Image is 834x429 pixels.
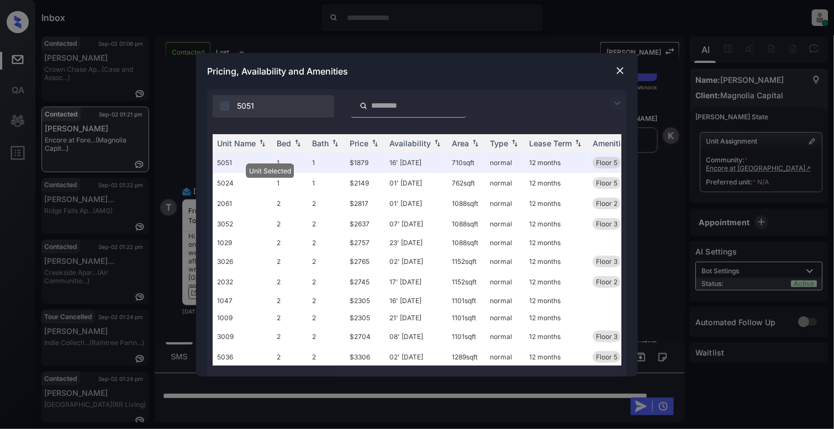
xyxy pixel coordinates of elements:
td: 1088 sqft [447,214,485,234]
td: 762 sqft [447,173,485,193]
td: 3026 [213,251,272,272]
td: 12 months [525,214,588,234]
div: Type [490,139,508,148]
td: 1101 sqft [447,309,485,326]
div: Lease Term [529,139,572,148]
span: Floor 5 [596,158,617,167]
td: normal [485,193,525,214]
td: normal [485,272,525,292]
img: sorting [573,139,584,147]
div: Unit Name [217,139,256,148]
img: sorting [432,139,443,147]
td: 1152 sqft [447,272,485,292]
div: Area [452,139,469,148]
td: 2 [272,347,308,367]
img: sorting [292,139,303,147]
td: 12 months [525,152,588,173]
td: 02' [DATE] [385,347,447,367]
td: 12 months [525,272,588,292]
td: 2 [308,251,345,272]
td: 3009 [213,326,272,347]
td: 2 [272,326,308,347]
td: normal [485,152,525,173]
td: normal [485,292,525,309]
div: Price [350,139,368,148]
td: normal [485,214,525,234]
span: Floor 3 [596,220,617,228]
td: 1047 [213,292,272,309]
td: 12 months [525,234,588,251]
td: 2 [272,272,308,292]
td: 2 [308,272,345,292]
td: 12 months [525,347,588,367]
td: 17' [DATE] [385,272,447,292]
div: Amenities [593,139,630,148]
img: sorting [470,139,481,147]
td: 2 [308,326,345,347]
td: $2757 [345,234,385,251]
td: 2 [272,234,308,251]
td: $2637 [345,214,385,234]
td: 2 [272,193,308,214]
td: 16' [DATE] [385,152,447,173]
span: Floor 5 [596,353,617,361]
div: Bath [312,139,329,148]
td: 710 sqft [447,152,485,173]
td: 5051 [213,152,272,173]
td: normal [485,173,525,193]
td: 2061 [213,193,272,214]
img: icon-zuma [360,101,368,111]
td: 12 months [525,309,588,326]
td: 5024 [213,173,272,193]
img: sorting [370,139,381,147]
td: 1009 [213,309,272,326]
td: 1088 sqft [447,193,485,214]
span: Floor 3 [596,332,617,341]
span: Floor 5 [596,179,617,187]
td: normal [485,251,525,272]
td: 3052 [213,214,272,234]
td: 2 [308,309,345,326]
td: normal [485,234,525,251]
td: 1101 sqft [447,326,485,347]
div: Availability [389,139,431,148]
td: normal [485,309,525,326]
td: 12 months [525,193,588,214]
td: 2 [308,214,345,234]
td: 1152 sqft [447,251,485,272]
td: $3306 [345,347,385,367]
div: Pricing, Availability and Amenities [196,53,638,89]
td: 12 months [525,326,588,347]
td: 01' [DATE] [385,173,447,193]
td: 1 [272,173,308,193]
td: 2 [308,234,345,251]
td: 5036 [213,347,272,367]
td: normal [485,347,525,367]
td: $2149 [345,173,385,193]
span: Floor 2 [596,199,617,208]
td: $2745 [345,272,385,292]
td: 23' [DATE] [385,234,447,251]
td: 2 [272,214,308,234]
td: 1029 [213,234,272,251]
td: 1 [308,152,345,173]
img: sorting [330,139,341,147]
td: 16' [DATE] [385,292,447,309]
span: Floor 2 [596,278,617,286]
span: Floor 3 [596,257,617,266]
td: 07' [DATE] [385,214,447,234]
td: 2 [308,292,345,309]
td: 01' [DATE] [385,193,447,214]
td: 1 [308,173,345,193]
td: 12 months [525,173,588,193]
td: 2 [308,347,345,367]
td: 12 months [525,251,588,272]
td: 21' [DATE] [385,309,447,326]
span: 5051 [237,100,254,112]
td: 1101 sqft [447,292,485,309]
td: normal [485,326,525,347]
td: 12 months [525,292,588,309]
td: $2305 [345,292,385,309]
td: $2765 [345,251,385,272]
td: 1289 sqft [447,347,485,367]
